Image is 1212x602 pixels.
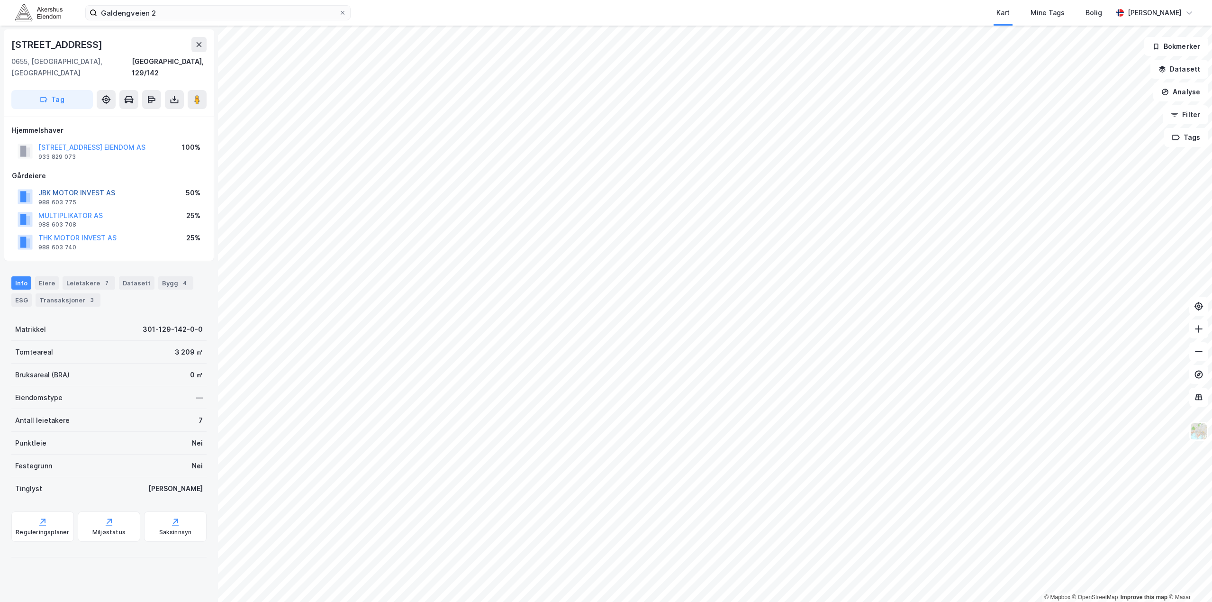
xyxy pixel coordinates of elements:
div: Punktleie [15,438,46,449]
div: 25% [186,232,200,244]
div: 7 [199,415,203,426]
button: Tag [11,90,93,109]
div: Miljøstatus [92,529,126,536]
div: 933 829 073 [38,153,76,161]
div: ESG [11,293,32,307]
div: Mine Tags [1031,7,1065,18]
div: Antall leietakere [15,415,70,426]
div: Bygg [158,276,193,290]
a: Improve this map [1121,594,1167,601]
div: 301-129-142-0-0 [143,324,203,335]
div: Festegrunn [15,460,52,472]
div: 0 ㎡ [190,369,203,381]
div: 0655, [GEOGRAPHIC_DATA], [GEOGRAPHIC_DATA] [11,56,132,79]
iframe: Chat Widget [1165,556,1212,602]
div: 7 [102,278,111,288]
div: Tomteareal [15,347,53,358]
div: Datasett [119,276,154,290]
div: Leietakere [63,276,115,290]
button: Filter [1163,105,1208,124]
div: Eiendomstype [15,392,63,403]
button: Tags [1164,128,1208,147]
div: [STREET_ADDRESS] [11,37,104,52]
div: Nei [192,460,203,472]
div: 100% [182,142,200,153]
div: Info [11,276,31,290]
div: [PERSON_NAME] [1128,7,1182,18]
div: Reguleringsplaner [16,529,69,536]
img: Z [1190,422,1208,440]
div: 25% [186,210,200,221]
div: [PERSON_NAME] [148,483,203,494]
button: Analyse [1153,82,1208,101]
div: Gårdeiere [12,170,206,182]
div: Transaksjoner [36,293,100,307]
div: 988 603 708 [38,221,76,228]
input: Søk på adresse, matrikkel, gårdeiere, leietakere eller personer [97,6,339,20]
div: 988 603 775 [38,199,76,206]
button: Bokmerker [1144,37,1208,56]
div: Hjemmelshaver [12,125,206,136]
div: 3 [87,295,97,305]
div: Saksinnsyn [159,529,192,536]
img: akershus-eiendom-logo.9091f326c980b4bce74ccdd9f866810c.svg [15,4,63,21]
div: Kontrollprogram for chat [1165,556,1212,602]
a: OpenStreetMap [1072,594,1118,601]
div: 988 603 740 [38,244,76,251]
div: Bruksareal (BRA) [15,369,70,381]
div: Tinglyst [15,483,42,494]
div: Nei [192,438,203,449]
button: Datasett [1150,60,1208,79]
div: Matrikkel [15,324,46,335]
div: Kart [996,7,1010,18]
div: [GEOGRAPHIC_DATA], 129/142 [132,56,207,79]
div: Eiere [35,276,59,290]
div: 50% [186,187,200,199]
div: Bolig [1085,7,1102,18]
a: Mapbox [1044,594,1070,601]
div: 4 [180,278,190,288]
div: 3 209 ㎡ [175,347,203,358]
div: — [196,392,203,403]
